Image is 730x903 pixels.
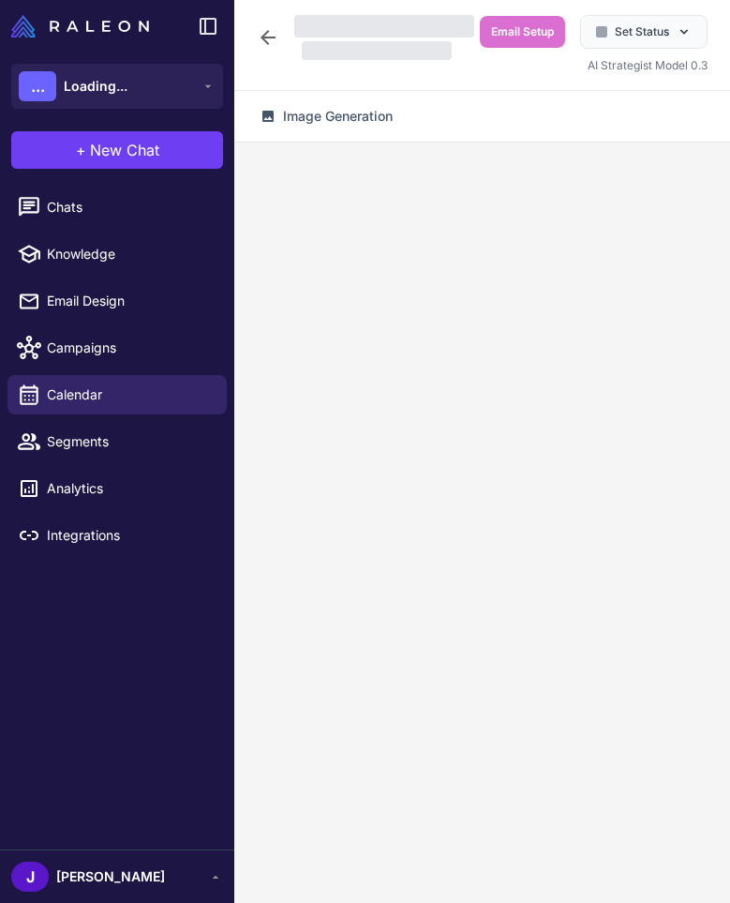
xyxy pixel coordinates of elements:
span: Analytics [47,478,212,499]
span: Knowledge [47,244,212,264]
div: J [11,862,49,892]
img: Raleon Logo [11,15,149,38]
span: Campaigns [47,338,212,358]
span: Loading... [64,76,127,97]
button: +New Chat [11,131,223,169]
a: Raleon Logo [11,15,156,38]
a: Email Design [7,281,227,321]
span: [PERSON_NAME] [56,866,165,887]
span: Calendar [47,384,212,405]
span: AI Strategist Model 0.3 [588,58,708,72]
span: Set Status [615,23,669,40]
a: Integrations [7,516,227,555]
button: Image Generation [249,98,404,134]
div: ... [19,71,56,101]
a: Chats [7,188,227,227]
button: Email Setup [480,16,565,48]
span: Segments [47,431,212,452]
span: + [76,139,86,161]
span: Chats [47,197,212,218]
a: Campaigns [7,328,227,368]
a: Calendar [7,375,227,414]
a: Segments [7,422,227,461]
span: Email Setup [491,23,554,40]
span: Email Design [47,291,212,311]
a: Knowledge [7,234,227,274]
button: ...Loading... [11,64,223,109]
span: Image Generation [283,106,393,127]
span: New Chat [90,139,159,161]
a: Analytics [7,469,227,508]
span: Integrations [47,525,212,546]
